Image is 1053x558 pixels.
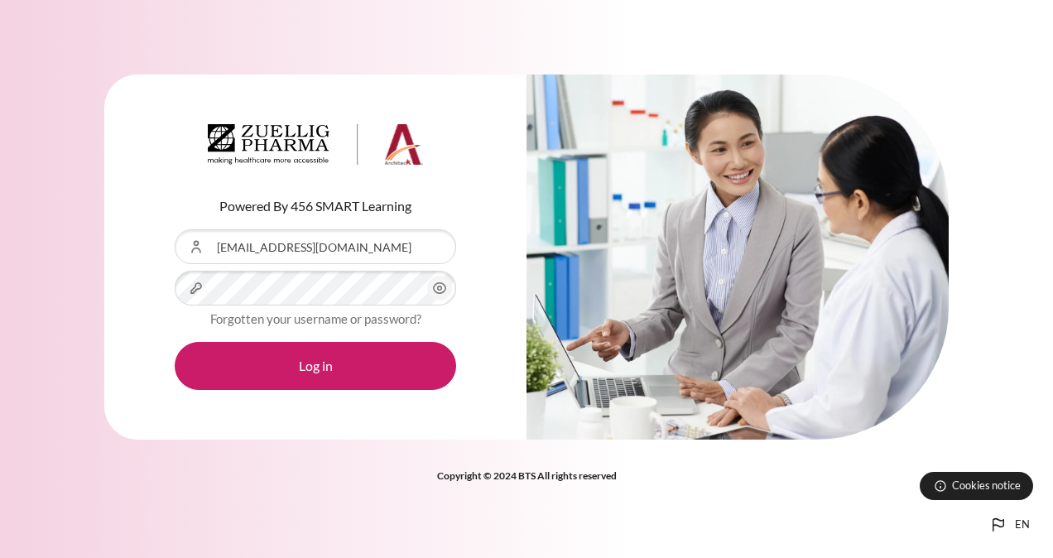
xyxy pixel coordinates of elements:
a: Architeck [208,124,423,172]
button: Cookies notice [920,472,1033,500]
button: Languages [982,508,1036,541]
img: Architeck [208,124,423,166]
input: Username or Email Address [175,229,456,264]
p: Powered By 456 SMART Learning [175,196,456,216]
button: Log in [175,342,456,390]
span: Cookies notice [952,478,1021,493]
a: Forgotten your username or password? [210,311,421,326]
span: en [1015,517,1030,533]
strong: Copyright © 2024 BTS All rights reserved [437,469,617,482]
